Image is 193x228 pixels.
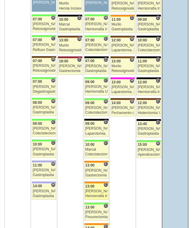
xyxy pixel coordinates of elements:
span: Consultório [104,57,108,62]
div: Herniorrafia Ing. Unilateral VL [138,90,160,94]
span: Hospital [156,141,160,146]
div: [PERSON_NAME] [111,1,134,5]
span: 10:00 [33,142,42,146]
span: 13:00 [59,38,68,42]
div: Laparotomia, [GEOGRAPHIC_DATA], Drenagem, Bridas [111,48,134,52]
span: 07:00 [85,17,95,21]
a: H 07:00 [PERSON_NAME] Herniorrafia Incisional [84,16,109,33]
span: Consultório [156,37,160,41]
span: 07:00 [33,17,42,21]
a: H 08:00 [PERSON_NAME] Gastroplastia VL [32,100,56,116]
div: Key: Brasil [32,98,56,100]
span: Consultório [104,162,108,166]
div: Laparotomia, [GEOGRAPHIC_DATA], Drenagem, Bridas VL [85,132,107,136]
span: Consultório [104,203,108,208]
a: H 15:00 [PERSON_NAME] Apendicectomia VL [137,142,161,158]
span: 11:00 [33,163,42,167]
span: Consultório [51,120,56,124]
span: Hospital [51,161,56,166]
div: Gastroplastia VL [33,173,55,177]
div: Key: Santa Joana [110,98,135,100]
span: Consultório [104,182,108,187]
a: C 13:00 [PERSON_NAME] Gastrectomia Vertical [84,163,109,179]
div: [PERSON_NAME] [85,189,107,193]
a: H 14:00 [PERSON_NAME] Fechamento de Colostomia ou Enterostomia [110,100,135,116]
div: Gastroplastia VL [111,27,134,31]
a: C 12:00 [PERSON_NAME] Herniorrafia Ing. Unilateral VL [137,79,161,96]
span: 10:00 [138,38,147,42]
span: Consultório [77,16,82,20]
span: 10:00 [59,17,68,22]
span: 10:00 [85,142,95,147]
div: Key: Blanc [137,56,161,58]
span: Hospital [77,37,82,41]
a: H 07:00 [PERSON_NAME] Retossigmoidectomia Robótica [32,16,56,33]
a: C 13:45 [PERSON_NAME] Gastroplastia VL [137,121,161,137]
div: Key: Brasil [137,140,161,142]
div: Key: Brasil [84,14,109,16]
div: Gastroplastia VL [138,132,160,136]
div: Herniorrafia Incisional [85,27,107,31]
span: 11:00 [138,59,147,63]
span: 19:00 [59,59,68,63]
span: Hospital [51,57,56,62]
div: Key: São Luiz - SCS [110,15,135,16]
div: Key: São Luiz - SCS [84,181,109,183]
span: 09:00 [85,101,95,105]
span: Consultório [51,36,56,41]
span: 13:45 [138,122,147,126]
div: Key: Christóvão da Gama [32,181,56,183]
span: 14:00 [111,101,121,105]
div: Laparotomia, [GEOGRAPHIC_DATA], Drenagem, Bridas VL [111,90,134,94]
div: [PERSON_NAME] [33,189,55,193]
div: Gastrectomia Parcial com Linfadenectomia [59,69,81,73]
span: 12:00 [111,38,121,42]
a: H 14:00 [PERSON_NAME] Gastroplastia VL [32,183,56,200]
a: H 13:00 Murilo Retossigmoidectomia Abdominal VL [58,37,82,54]
span: Consultório [156,16,160,20]
div: Colecistectomia com Colangiografia VL [85,48,107,52]
div: Key: Brasil [32,35,56,37]
div: Retossigmoidectomia Robótica [33,69,55,73]
div: Key: Blanc [58,15,82,16]
div: [PERSON_NAME] [111,85,134,89]
div: [PERSON_NAME] [138,43,160,47]
span: 13:00 [85,184,95,188]
div: Colecistectomia com Colangiografia VL [138,48,160,52]
div: [PERSON_NAME] [138,85,160,89]
div: [PERSON_NAME] [85,210,107,214]
a: C 10:00 Marcal Gastroplastia VL [58,16,82,33]
div: Histerctomia Video [138,111,160,115]
span: 12:00 [138,101,147,105]
span: Consultório [156,57,160,62]
span: Consultório [51,140,56,145]
a: H 13:00 [PERSON_NAME] Laparotomia, [GEOGRAPHIC_DATA], Drenagem, Bridas VL [110,79,135,96]
div: [PERSON_NAME] [111,43,134,47]
div: Gastroplastia VL [33,110,55,114]
div: Colecistectomia com Colangiografia VL [85,111,107,115]
span: Hospital [130,37,134,41]
span: 07:00 [33,59,42,63]
span: Hospital [51,99,56,103]
div: [PERSON_NAME] [85,64,107,68]
span: 07:00 [85,59,95,63]
div: Apendicectomia VL [138,153,160,157]
span: 07:00 [33,38,42,42]
div: Fechamento de Colostomia ou Enterostomia [111,111,134,115]
div: [PERSON_NAME] [85,106,107,110]
div: Key: Blanc [137,36,161,37]
a: C 13:00 [PERSON_NAME] Herniorrafia Ing. Bilateral VL [84,183,109,200]
div: Marcal [59,22,81,26]
div: Murilo [111,22,134,26]
a: H 09:00 [PERSON_NAME] Colecistectomia com Colangiografia VL [84,100,109,116]
div: Key: Brasil [84,35,109,37]
div: Key: São Luiz - SCS [84,161,109,163]
div: [PERSON_NAME] [138,1,160,5]
a: H 12:00 [PERSON_NAME] Laparotomia, [GEOGRAPHIC_DATA], Drenagem, Bridas [110,37,135,54]
div: Hernia Incisional por Video [59,7,81,10]
a: C 19:00 [PERSON_NAME] Gastrectomia Parcial com Linfadenectomia [58,58,82,75]
div: [PERSON_NAME] [85,169,107,172]
span: Consultório [156,99,160,104]
a: C 12:00 [PERSON_NAME] Histerctomia Video [137,100,161,116]
div: Retossigmoidectomia Abdominal VL [59,48,81,52]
